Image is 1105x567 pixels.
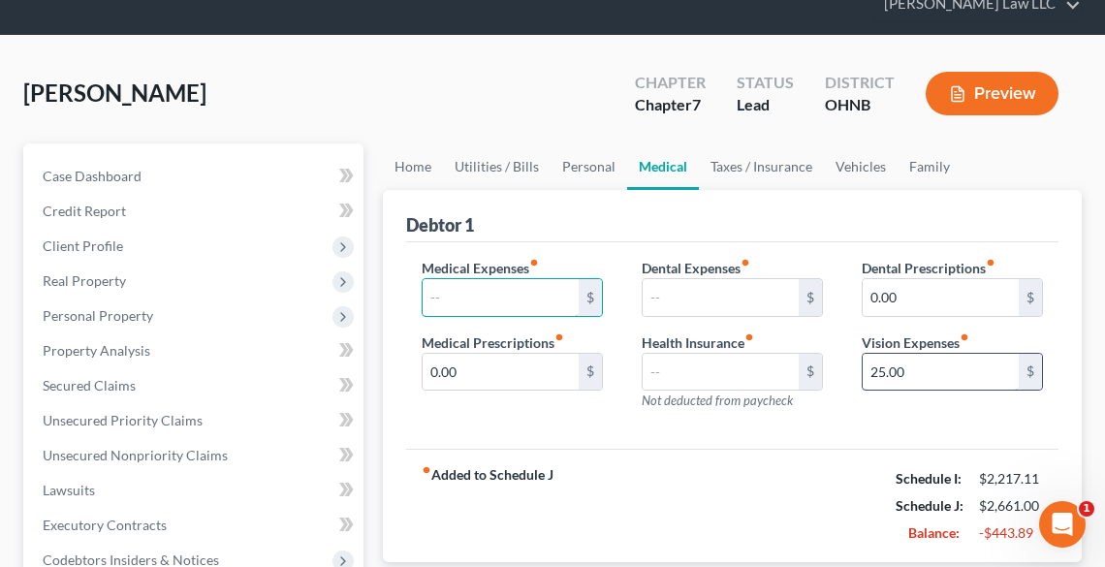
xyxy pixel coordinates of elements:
div: -$443.89 [979,523,1043,543]
label: Dental Expenses [642,258,750,278]
a: Executory Contracts [27,508,363,543]
i: fiber_manual_record [744,332,754,342]
div: $2,661.00 [979,496,1043,516]
strong: Schedule I: [896,470,962,487]
strong: Balance: [908,524,960,541]
div: $ [1019,279,1042,316]
a: Home [383,143,443,190]
span: 1 [1079,501,1094,517]
i: fiber_manual_record [741,258,750,268]
a: Taxes / Insurance [699,143,824,190]
i: fiber_manual_record [529,258,539,268]
a: Unsecured Nonpriority Claims [27,438,363,473]
div: Chapter [635,94,706,116]
label: Medical Expenses [422,258,539,278]
input: -- [423,279,579,316]
div: District [825,72,895,94]
span: Credit Report [43,203,126,219]
a: Lawsuits [27,473,363,508]
a: Case Dashboard [27,159,363,194]
iframe: Intercom live chat [1039,501,1086,548]
i: fiber_manual_record [554,332,564,342]
span: Property Analysis [43,342,150,359]
input: -- [863,354,1019,391]
input: -- [643,279,799,316]
a: Family [898,143,962,190]
label: Dental Prescriptions [862,258,995,278]
span: Personal Property [43,307,153,324]
div: $ [1019,354,1042,391]
button: Preview [926,72,1058,115]
input: -- [863,279,1019,316]
div: $ [579,279,602,316]
div: $ [799,279,822,316]
div: Lead [737,94,794,116]
a: Credit Report [27,194,363,229]
div: OHNB [825,94,895,116]
span: Not deducted from paycheck [642,393,793,408]
span: 7 [692,95,701,113]
a: Unsecured Priority Claims [27,403,363,438]
a: Vehicles [824,143,898,190]
a: Property Analysis [27,333,363,368]
strong: Added to Schedule J [422,465,553,547]
label: Health Insurance [642,332,754,353]
input: -- [423,354,579,391]
span: Client Profile [43,237,123,254]
span: Lawsuits [43,482,95,498]
div: Debtor 1 [406,213,474,236]
span: Executory Contracts [43,517,167,533]
span: Unsecured Nonpriority Claims [43,447,228,463]
label: Medical Prescriptions [422,332,564,353]
span: [PERSON_NAME] [23,79,206,107]
div: Chapter [635,72,706,94]
strong: Schedule J: [896,497,963,514]
div: $ [799,354,822,391]
a: Secured Claims [27,368,363,403]
i: fiber_manual_record [960,332,969,342]
span: Real Property [43,272,126,289]
span: Unsecured Priority Claims [43,412,203,428]
i: fiber_manual_record [422,465,431,475]
div: $ [579,354,602,391]
i: fiber_manual_record [986,258,995,268]
span: Secured Claims [43,377,136,394]
input: -- [643,354,799,391]
span: Case Dashboard [43,168,142,184]
a: Utilities / Bills [443,143,551,190]
div: $2,217.11 [979,469,1043,488]
div: Status [737,72,794,94]
a: Medical [627,143,699,190]
a: Personal [551,143,627,190]
label: Vision Expenses [862,332,969,353]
